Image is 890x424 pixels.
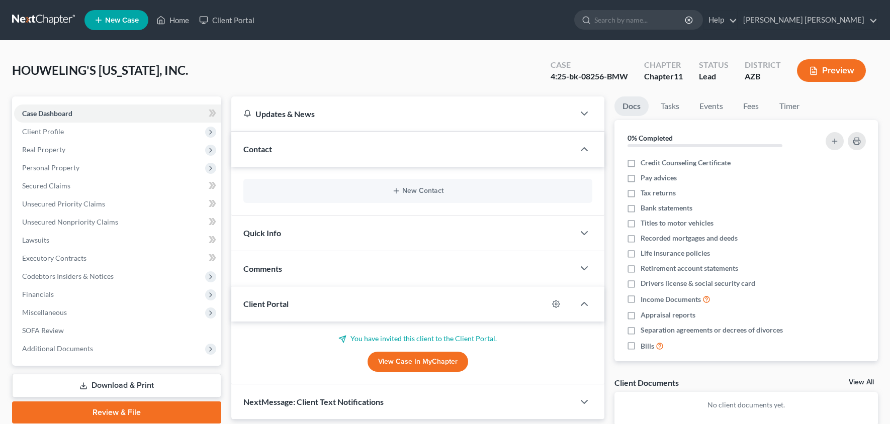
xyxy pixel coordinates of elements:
span: Financials [22,290,54,298]
a: Tasks [653,96,687,116]
span: Client Portal [243,299,289,308]
span: Bills [641,341,654,351]
a: Timer [771,96,808,116]
div: Status [699,59,729,71]
p: You have invited this client to the Client Portal. [243,334,592,344]
span: Life insurance policies [641,248,710,258]
a: [PERSON_NAME] [PERSON_NAME] [738,11,877,29]
a: Fees [735,96,767,116]
div: Lead [699,71,729,82]
p: No client documents yet. [622,400,870,410]
span: Lawsuits [22,236,49,244]
span: Client Profile [22,127,64,136]
a: Lawsuits [14,231,221,249]
span: Recorded mortgages and deeds [641,233,738,243]
a: Case Dashboard [14,104,221,123]
span: Income Documents [641,294,701,304]
span: Case Dashboard [22,109,72,118]
div: District [745,59,781,71]
a: Secured Claims [14,177,221,195]
a: Events [691,96,731,116]
span: Executory Contracts [22,254,86,262]
span: Unsecured Priority Claims [22,199,105,208]
span: Personal Property [22,163,79,172]
a: View Case in MyChapter [368,352,468,372]
a: Download & Print [12,374,221,397]
span: Miscellaneous [22,308,67,316]
a: View All [849,379,874,386]
span: HOUWELING'S [US_STATE], INC. [12,63,188,77]
span: Drivers license & social security card [641,278,755,288]
div: Case [551,59,628,71]
span: Codebtors Insiders & Notices [22,272,114,280]
div: Updates & News [243,109,562,119]
input: Search by name... [594,11,686,29]
a: Unsecured Priority Claims [14,195,221,213]
button: Preview [797,59,866,82]
a: Review & File [12,401,221,423]
span: Unsecured Nonpriority Claims [22,218,118,226]
span: Additional Documents [22,344,93,353]
button: New Contact [251,187,584,195]
span: Credit Counseling Certificate [641,158,731,168]
span: 11 [674,71,683,81]
div: Chapter [644,71,683,82]
span: SOFA Review [22,326,64,335]
a: Docs [614,96,649,116]
span: Tax returns [641,188,676,198]
span: Real Property [22,145,65,154]
span: Appraisal reports [641,310,695,320]
span: New Case [105,17,139,24]
a: Client Portal [194,11,259,29]
a: Executory Contracts [14,249,221,267]
a: Help [703,11,737,29]
span: Titles to motor vehicles [641,218,714,228]
span: Contact [243,144,272,154]
span: Bank statements [641,203,692,213]
strong: 0% Completed [628,134,673,142]
span: NextMessage: Client Text Notifications [243,397,384,406]
span: Quick Info [243,228,281,238]
span: Secured Claims [22,181,70,190]
span: Separation agreements or decrees of divorces [641,325,783,335]
span: Pay advices [641,173,677,183]
div: Chapter [644,59,683,71]
div: 4:25-bk-08256-BMW [551,71,628,82]
a: SOFA Review [14,322,221,340]
a: Home [151,11,194,29]
span: Comments [243,264,282,273]
a: Unsecured Nonpriority Claims [14,213,221,231]
span: Retirement account statements [641,263,738,273]
div: AZB [745,71,781,82]
div: Client Documents [614,377,679,388]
